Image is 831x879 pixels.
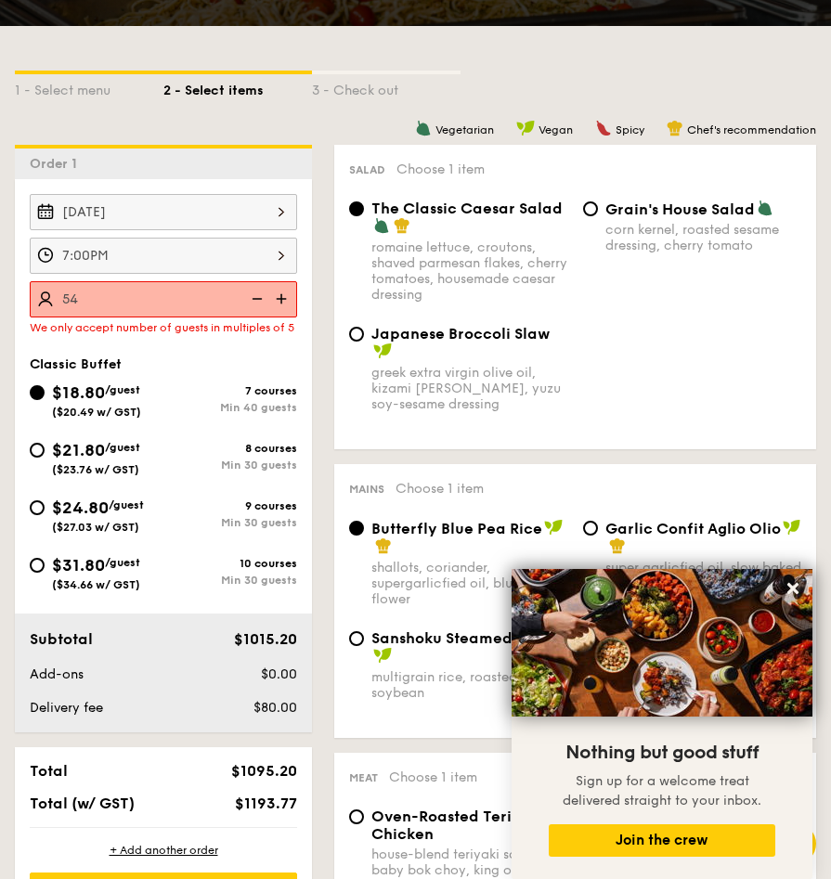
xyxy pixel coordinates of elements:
span: $1095.20 [231,762,297,780]
span: $18.80 [52,382,105,403]
span: Mains [349,483,384,496]
div: 9 courses [163,499,297,512]
input: Event date [30,194,297,230]
input: Garlic Confit Aglio Oliosuper garlicfied oil, slow baked cherry tomatoes, garden fresh thyme [583,521,598,536]
img: icon-vegetarian.fe4039eb.svg [373,217,390,234]
div: + Add another order [30,843,297,858]
span: Vegan [539,123,573,136]
span: Butterfly Blue Pea Rice [371,520,542,537]
button: Join the crew [549,824,775,857]
span: Grain's House Salad [605,200,755,218]
span: Sanshoku Steamed Rice [371,629,549,647]
div: 2 - Select items [163,74,312,100]
span: /guest [105,441,140,454]
span: Choose 1 item [396,481,484,497]
span: Nothing but good stuff [565,742,759,764]
img: icon-chef-hat.a58ddaea.svg [394,217,410,234]
span: Sign up for a welcome treat delivered straight to your inbox. [563,773,761,808]
span: Total [30,762,68,780]
span: Add-ons [30,666,84,682]
input: Butterfly Blue Pea Riceshallots, coriander, supergarlicfied oil, blue pea flower [349,521,364,536]
div: Min 30 guests [163,459,297,472]
span: $24.80 [52,498,109,518]
img: icon-spicy.37a8142b.svg [595,120,612,136]
input: Oven-Roasted Teriyaki Chickenhouse-blend teriyaki sauce, baby bok choy, king oyster and shiitake ... [349,809,364,824]
input: $31.80/guest($34.66 w/ GST)10 coursesMin 30 guests [30,558,45,573]
img: icon-vegetarian.fe4039eb.svg [757,200,773,216]
span: $31.80 [52,555,105,575]
span: /guest [105,383,140,396]
span: $1193.77 [235,795,297,812]
div: shallots, coriander, supergarlicfied oil, blue pea flower [371,560,568,607]
span: Salad [349,163,385,176]
input: The Classic Caesar Saladromaine lettuce, croutons, shaved parmesan flakes, cherry tomatoes, house... [349,201,364,216]
img: icon-vegan.f8ff3823.svg [516,120,535,136]
img: icon-vegetarian.fe4039eb.svg [415,120,432,136]
img: icon-vegan.f8ff3823.svg [544,519,563,536]
span: $80.00 [253,700,297,716]
img: icon-chef-hat.a58ddaea.svg [609,537,626,554]
div: Min 30 guests [163,574,297,587]
span: Total (w/ GST) [30,795,135,812]
input: $21.80/guest($23.76 w/ GST)8 coursesMin 30 guests [30,443,45,458]
span: ($23.76 w/ GST) [52,463,139,476]
div: Min 40 guests [163,401,297,414]
span: ($20.49 w/ GST) [52,406,141,419]
input: Japanese Broccoli Slawgreek extra virgin olive oil, kizami [PERSON_NAME], yuzu soy-sesame dressing [349,327,364,342]
div: multigrain rice, roasted black soybean [371,669,568,701]
div: corn kernel, roasted sesame dressing, cherry tomato [605,222,802,253]
span: Subtotal [30,630,93,648]
span: /guest [109,498,144,511]
span: Choose 1 item [396,162,485,177]
div: greek extra virgin olive oil, kizami [PERSON_NAME], yuzu soy-sesame dressing [371,365,568,412]
span: Delivery fee [30,700,103,716]
div: We only accept number of guests in multiples of 5 [30,321,297,334]
span: Classic Buffet [30,356,122,372]
div: super garlicfied oil, slow baked cherry tomatoes, garden fresh thyme [605,560,802,607]
img: icon-vegan.f8ff3823.svg [373,647,392,664]
img: icon-reduce.1d2dbef1.svg [241,281,269,317]
div: romaine lettuce, croutons, shaved parmesan flakes, cherry tomatoes, housemade caesar dressing [371,239,568,303]
input: Grain's House Saladcorn kernel, roasted sesame dressing, cherry tomato [583,201,598,216]
span: ($27.03 w/ GST) [52,521,139,534]
span: ($34.66 w/ GST) [52,578,140,591]
input: Sanshoku Steamed Ricemultigrain rice, roasted black soybean [349,631,364,646]
span: Vegetarian [435,123,494,136]
div: 8 courses [163,442,297,455]
img: icon-vegan.f8ff3823.svg [373,343,392,359]
img: icon-vegan.f8ff3823.svg [783,519,801,536]
img: icon-chef-hat.a58ddaea.svg [667,120,683,136]
div: 1 - Select menu [15,74,163,100]
input: Event time [30,238,297,274]
span: Order 1 [30,156,84,172]
input: $18.80/guest($20.49 w/ GST)7 coursesMin 40 guests [30,385,45,400]
span: The Classic Caesar Salad [371,200,563,217]
img: icon-add.58712e84.svg [269,281,297,317]
span: Spicy [616,123,644,136]
span: $0.00 [261,666,297,682]
div: 10 courses [163,557,297,570]
span: Meat [349,771,378,784]
img: DSC07876-Edit02-Large.jpeg [512,569,812,717]
span: Japanese Broccoli Slaw [371,325,550,343]
div: Min 30 guests [163,516,297,529]
div: 7 courses [163,384,297,397]
span: Garlic Confit Aglio Olio [605,520,781,537]
span: $1015.20 [234,630,297,648]
input: Number of guests [30,281,297,317]
input: $24.80/guest($27.03 w/ GST)9 coursesMin 30 guests [30,500,45,515]
span: Oven-Roasted Teriyaki Chicken [371,808,544,843]
img: icon-chef-hat.a58ddaea.svg [375,537,392,554]
span: /guest [105,556,140,569]
span: $21.80 [52,440,105,460]
div: 3 - Check out [312,74,461,100]
span: Chef's recommendation [687,123,816,136]
button: Close [778,574,808,603]
span: Choose 1 item [389,769,477,785]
